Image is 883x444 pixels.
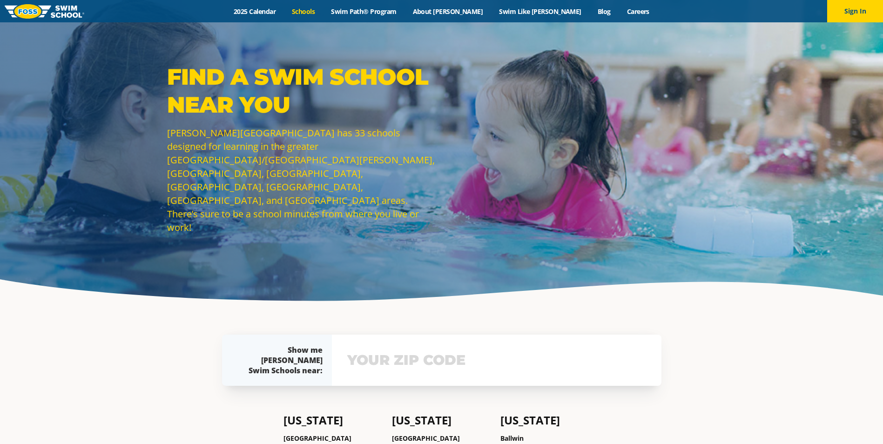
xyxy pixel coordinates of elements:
[167,63,437,119] p: Find a Swim School Near You
[284,7,323,16] a: Schools
[392,434,460,443] a: [GEOGRAPHIC_DATA]
[283,434,351,443] a: [GEOGRAPHIC_DATA]
[5,4,84,19] img: FOSS Swim School Logo
[500,414,600,427] h4: [US_STATE]
[619,7,657,16] a: Careers
[589,7,619,16] a: Blog
[323,7,404,16] a: Swim Path® Program
[404,7,491,16] a: About [PERSON_NAME]
[226,7,284,16] a: 2025 Calendar
[167,126,437,234] p: [PERSON_NAME][GEOGRAPHIC_DATA] has 33 schools designed for learning in the greater [GEOGRAPHIC_DA...
[283,414,383,427] h4: [US_STATE]
[392,414,491,427] h4: [US_STATE]
[345,347,648,374] input: YOUR ZIP CODE
[491,7,590,16] a: Swim Like [PERSON_NAME]
[500,434,524,443] a: Ballwin
[241,345,323,376] div: Show me [PERSON_NAME] Swim Schools near:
